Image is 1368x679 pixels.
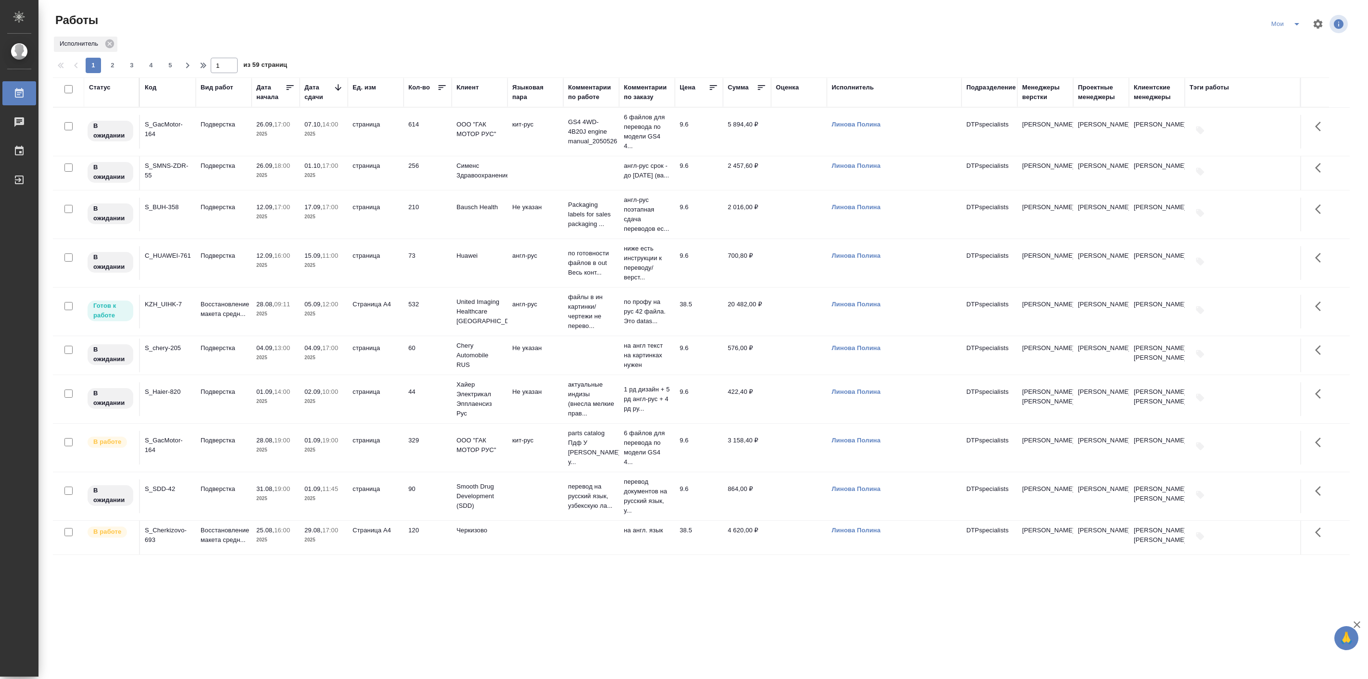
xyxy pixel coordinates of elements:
a: Линова Полина [832,252,881,259]
p: [PERSON_NAME] [1022,343,1068,353]
p: 2025 [304,171,343,180]
td: англ-рус [507,246,563,280]
div: Исполнитель назначен, приступать к работе пока рано [87,120,134,142]
button: Добавить тэги [1190,343,1211,365]
a: Линова Полина [832,162,881,169]
p: 12.09, [256,252,274,259]
td: Не указан [507,339,563,372]
p: 16:00 [274,527,290,534]
button: Здесь прячутся важные кнопки [1309,339,1332,362]
div: S_chery-205 [145,343,191,353]
div: split button [1268,16,1306,32]
button: 3 [124,58,139,73]
p: В ожидании [93,389,127,408]
div: Исполнитель выполняет работу [87,436,134,449]
p: 2025 [304,535,343,545]
p: актуальные индизы (внесла мелкие прав... [568,380,614,418]
p: Хайер Электрикал Эпплаенсиз Рус [456,380,503,418]
td: 4 620,00 ₽ [723,521,771,554]
p: [PERSON_NAME] [1022,484,1068,494]
p: 14:00 [322,121,338,128]
span: Работы [53,13,98,28]
button: 2 [105,58,120,73]
p: 2025 [304,353,343,363]
button: Здесь прячутся важные кнопки [1309,156,1332,179]
td: 9.6 [675,156,723,190]
p: 2025 [256,309,295,319]
p: Подверстка [201,202,247,212]
td: [PERSON_NAME] [1073,521,1129,554]
div: C_HUAWEI-761 [145,251,191,261]
a: Линова Полина [832,437,881,444]
td: [PERSON_NAME] [1073,431,1129,465]
div: Дата начала [256,83,285,102]
td: [PERSON_NAME] [1073,339,1129,372]
p: по готовности файлов в out Весь конт... [568,249,614,277]
p: 2025 [256,171,295,180]
p: Подверстка [201,436,247,445]
p: Chery Automobile RUS [456,341,503,370]
p: 2025 [256,445,295,455]
p: В ожидании [93,163,127,182]
td: страница [348,156,404,190]
p: [PERSON_NAME] [1022,120,1068,129]
td: [PERSON_NAME] [1073,479,1129,513]
a: Линова Полина [832,485,881,492]
td: [PERSON_NAME] [1129,115,1185,149]
td: 73 [404,246,452,280]
td: [PERSON_NAME] [1073,115,1129,149]
a: Линова Полина [832,203,881,211]
td: [PERSON_NAME] [1073,198,1129,231]
p: перевод на русский язык, узбекскую ла... [568,482,614,511]
div: Сумма [728,83,748,92]
p: 2025 [256,535,295,545]
p: 26.09, [256,162,274,169]
td: 532 [404,295,452,328]
button: 4 [143,58,159,73]
p: 11:00 [322,252,338,259]
p: [PERSON_NAME] [1022,251,1068,261]
button: Добавить тэги [1190,202,1211,224]
p: 04.09, [256,344,274,352]
div: Менеджеры верстки [1022,83,1068,102]
div: Клиент [456,83,479,92]
td: [PERSON_NAME] [1129,156,1185,190]
td: 210 [404,198,452,231]
p: англ-рус поэтапная сдача переводов ес... [624,195,670,234]
div: S_BUH-358 [145,202,191,212]
p: ООО "ГАК МОТОР РУС" [456,436,503,455]
p: Восстановление макета средн... [201,300,247,319]
p: Packaging labels for sales packaging ... [568,200,614,229]
td: Не указан [507,382,563,416]
td: [PERSON_NAME], [PERSON_NAME] [1129,521,1185,554]
p: 11:45 [322,485,338,492]
span: из 59 страниц [243,59,287,73]
p: 26.09, [256,121,274,128]
td: [PERSON_NAME] [1129,431,1185,465]
p: на англ текст на картинках нужен [624,341,670,370]
p: 13:00 [274,344,290,352]
p: 17:00 [322,344,338,352]
p: 19:00 [274,437,290,444]
td: [PERSON_NAME], [PERSON_NAME] [1129,339,1185,372]
button: Добавить тэги [1190,161,1211,182]
p: В работе [93,437,121,447]
a: Линова Полина [832,301,881,308]
button: 🙏 [1334,626,1358,650]
p: 2025 [256,261,295,270]
td: 120 [404,521,452,554]
span: 2 [105,61,120,70]
p: англ-рус срок - до [DATE] (ва... [624,161,670,180]
div: Код [145,83,156,92]
td: [PERSON_NAME] [1129,246,1185,280]
p: 12:00 [322,301,338,308]
div: Исполнитель назначен, приступать к работе пока рано [87,484,134,507]
p: [PERSON_NAME] [1022,526,1068,535]
div: KZH_UIHK-7 [145,300,191,309]
p: 12.09, [256,203,274,211]
td: DTPspecialists [962,382,1017,416]
td: [PERSON_NAME] [1073,382,1129,416]
div: Исполнитель назначен, приступать к работе пока рано [87,343,134,366]
p: 28.08, [256,437,274,444]
p: 02.09, [304,388,322,395]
